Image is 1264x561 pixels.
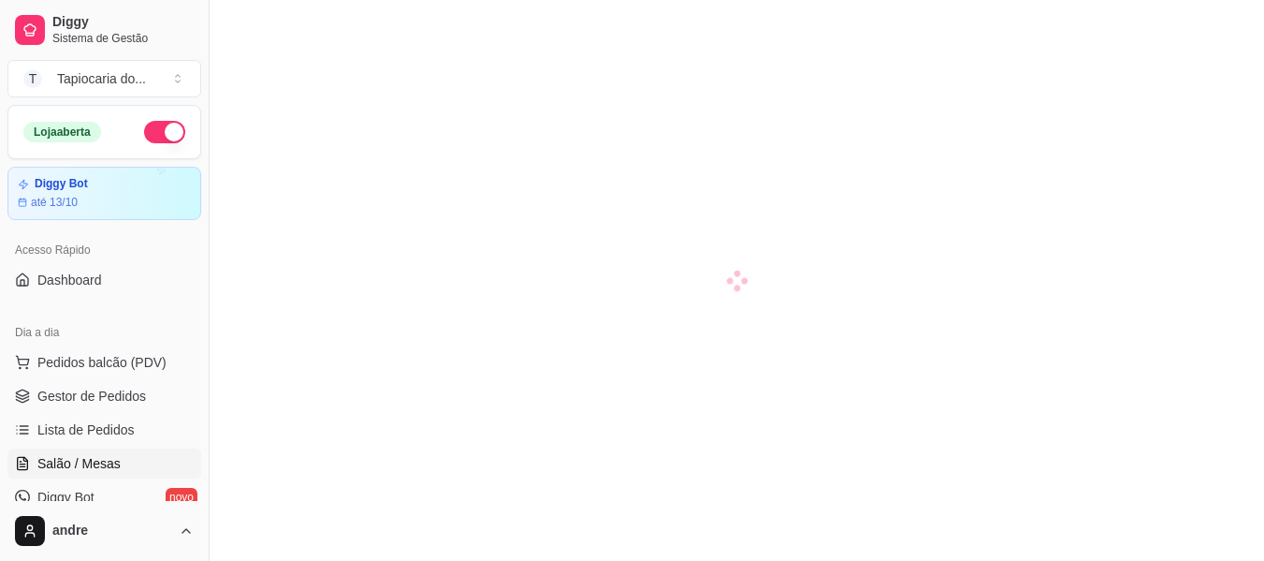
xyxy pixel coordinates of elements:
[37,387,146,406] span: Gestor de Pedidos
[7,235,201,265] div: Acesso Rápido
[37,353,167,372] span: Pedidos balcão (PDV)
[7,347,201,377] button: Pedidos balcão (PDV)
[37,454,121,473] span: Salão / Mesas
[144,121,185,143] button: Alterar Status
[52,31,194,46] span: Sistema de Gestão
[57,69,146,88] div: Tapiocaria do ...
[7,415,201,445] a: Lista de Pedidos
[35,177,88,191] article: Diggy Bot
[7,317,201,347] div: Dia a dia
[7,449,201,479] a: Salão / Mesas
[37,488,94,507] span: Diggy Bot
[7,7,201,52] a: DiggySistema de Gestão
[37,421,135,439] span: Lista de Pedidos
[7,482,201,512] a: Diggy Botnovo
[23,69,42,88] span: T
[31,195,78,210] article: até 13/10
[7,167,201,220] a: Diggy Botaté 13/10
[23,122,101,142] div: Loja aberta
[7,265,201,295] a: Dashboard
[52,523,171,539] span: andre
[7,60,201,97] button: Select a team
[37,271,102,289] span: Dashboard
[7,509,201,554] button: andre
[7,381,201,411] a: Gestor de Pedidos
[52,14,194,31] span: Diggy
